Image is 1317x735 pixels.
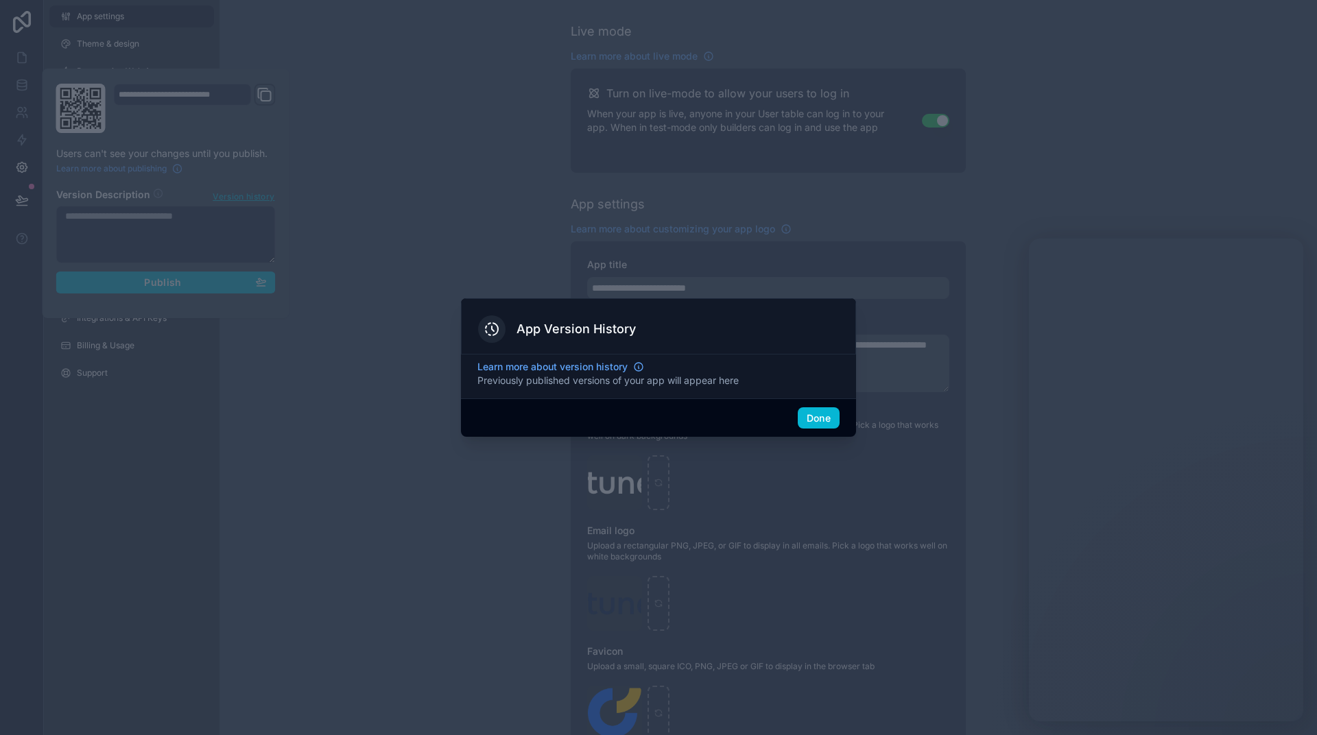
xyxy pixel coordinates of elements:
button: Done [798,407,840,429]
div: Previously published versions of your app will appear here [477,360,840,387]
iframe: Intercom live chat [1029,239,1303,721]
a: Learn more about version history [477,360,644,374]
h3: App Version History [517,321,636,337]
span: Learn more about version history [477,360,628,374]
